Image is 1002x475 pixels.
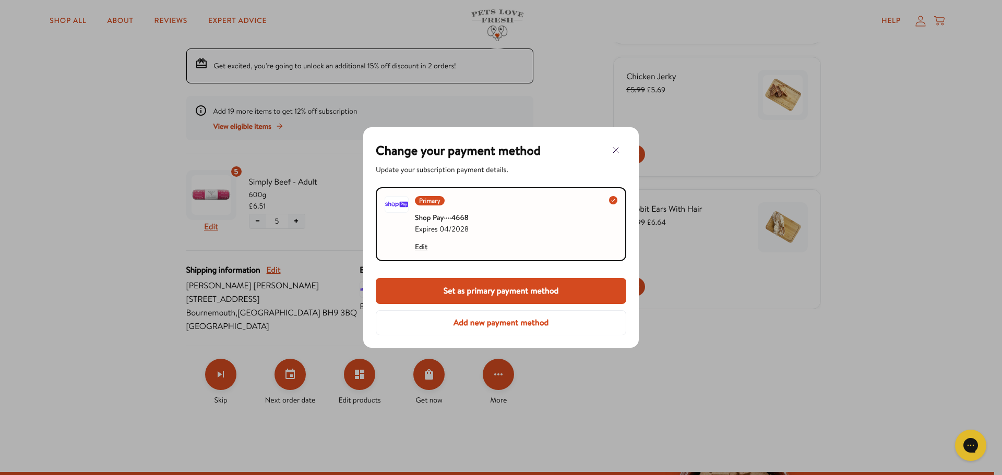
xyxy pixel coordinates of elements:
button: Set as primary payment method [376,278,626,304]
button: Add new payment method [376,310,626,335]
span: Change your payment method [376,142,541,159]
button: Edit [415,241,427,252]
span: Update your subscription payment details. [376,164,508,175]
span: Primary [419,195,440,206]
span: Shop Pay ···· 4668 [415,212,469,223]
img: svg%3E [385,196,409,213]
iframe: Gorgias live chat messenger [950,426,992,465]
span: Expires 04/2028 [415,223,469,235]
